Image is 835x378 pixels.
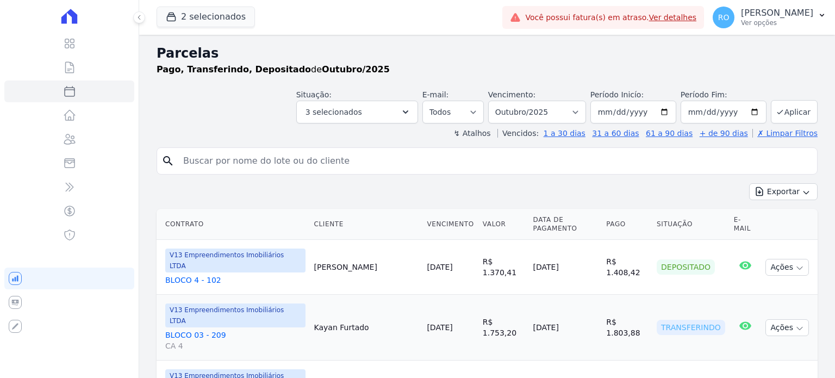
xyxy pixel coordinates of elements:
th: Data de Pagamento [529,209,602,240]
a: BLOCO 4 - 102 [165,275,306,286]
span: V13 Empreendimentos Imobiliários LTDA [165,249,306,272]
h2: Parcelas [157,44,818,63]
td: R$ 1.408,42 [602,240,652,295]
p: de [157,63,390,76]
button: Aplicar [771,100,818,123]
a: Ver detalhes [649,13,697,22]
th: Contrato [157,209,310,240]
div: Transferindo [657,320,725,335]
th: Pago [602,209,652,240]
span: Você possui fatura(s) em atraso. [525,12,696,23]
span: CA 4 [165,340,306,351]
p: Ver opções [741,18,813,27]
label: Vencimento: [488,90,535,99]
td: [DATE] [529,240,602,295]
input: Buscar por nome do lote ou do cliente [177,150,813,172]
th: E-mail [730,209,762,240]
i: search [161,154,175,168]
a: 31 a 60 dias [592,129,639,138]
a: [DATE] [427,323,452,332]
label: Vencidos: [497,129,539,138]
label: Situação: [296,90,332,99]
a: ✗ Limpar Filtros [752,129,818,138]
label: Período Fim: [681,89,767,101]
button: 3 selecionados [296,101,418,123]
label: Período Inicío: [590,90,644,99]
p: [PERSON_NAME] [741,8,813,18]
button: Exportar [749,183,818,200]
a: 1 a 30 dias [544,129,585,138]
a: [DATE] [427,263,452,271]
span: RO [718,14,730,21]
button: Ações [765,319,809,336]
button: 2 selecionados [157,7,255,27]
button: RO [PERSON_NAME] Ver opções [704,2,835,33]
td: R$ 1.753,20 [478,295,529,361]
th: Situação [652,209,730,240]
th: Vencimento [422,209,478,240]
label: ↯ Atalhos [453,129,490,138]
td: R$ 1.803,88 [602,295,652,361]
label: E-mail: [422,90,449,99]
th: Valor [478,209,529,240]
strong: Pago, Transferindo, Depositado [157,64,311,75]
td: [DATE] [529,295,602,361]
a: + de 90 dias [700,129,748,138]
a: 61 a 90 dias [646,129,693,138]
td: R$ 1.370,41 [478,240,529,295]
td: Kayan Furtado [310,295,423,361]
button: Ações [765,259,809,276]
div: Depositado [657,259,715,275]
span: V13 Empreendimentos Imobiliários LTDA [165,303,306,327]
span: 3 selecionados [306,106,362,119]
strong: Outubro/2025 [322,64,390,75]
td: [PERSON_NAME] [310,240,423,295]
a: BLOCO 03 - 209CA 4 [165,330,306,351]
